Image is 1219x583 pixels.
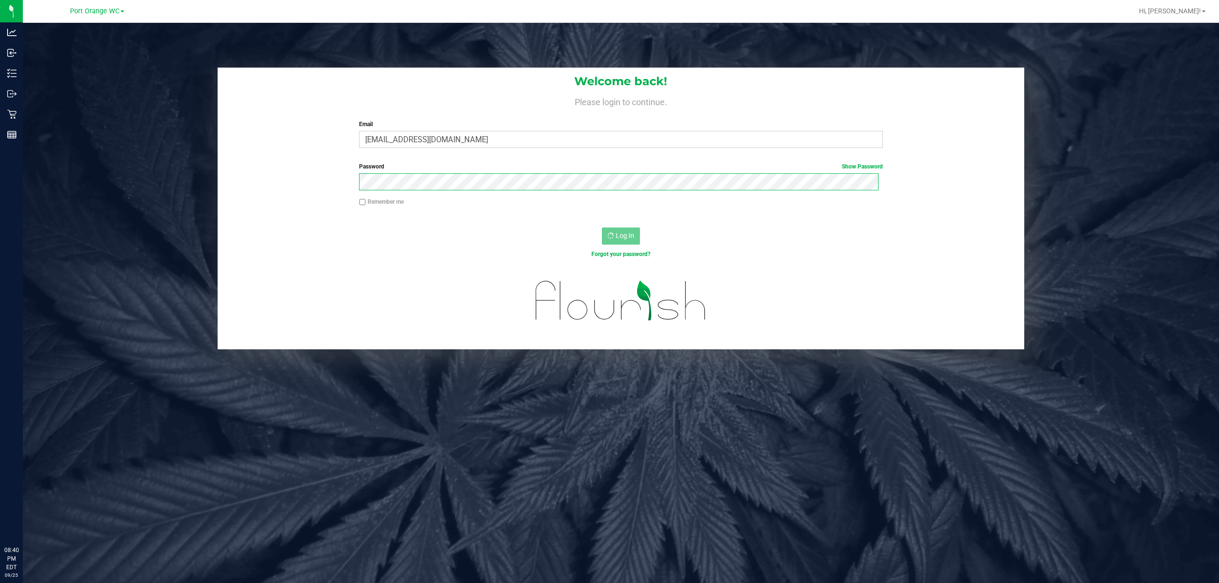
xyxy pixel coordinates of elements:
input: Remember me [359,199,366,206]
label: Remember me [359,198,404,206]
p: 09/25 [4,572,19,579]
p: 08:40 PM EDT [4,546,19,572]
a: Show Password [842,163,883,170]
inline-svg: Outbound [7,89,17,99]
span: Port Orange WC [70,7,120,15]
h1: Welcome back! [218,75,1025,88]
inline-svg: Inbound [7,48,17,58]
span: Log In [616,232,634,239]
button: Log In [602,227,640,245]
label: Email [359,120,883,128]
inline-svg: Retail [7,109,17,119]
img: flourish_logo.svg [520,268,722,333]
a: Forgot your password? [591,251,650,257]
inline-svg: Reports [7,130,17,139]
inline-svg: Analytics [7,28,17,37]
span: Password [359,163,384,170]
h4: Please login to continue. [218,95,1025,107]
inline-svg: Inventory [7,69,17,78]
span: Hi, [PERSON_NAME]! [1139,7,1201,15]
